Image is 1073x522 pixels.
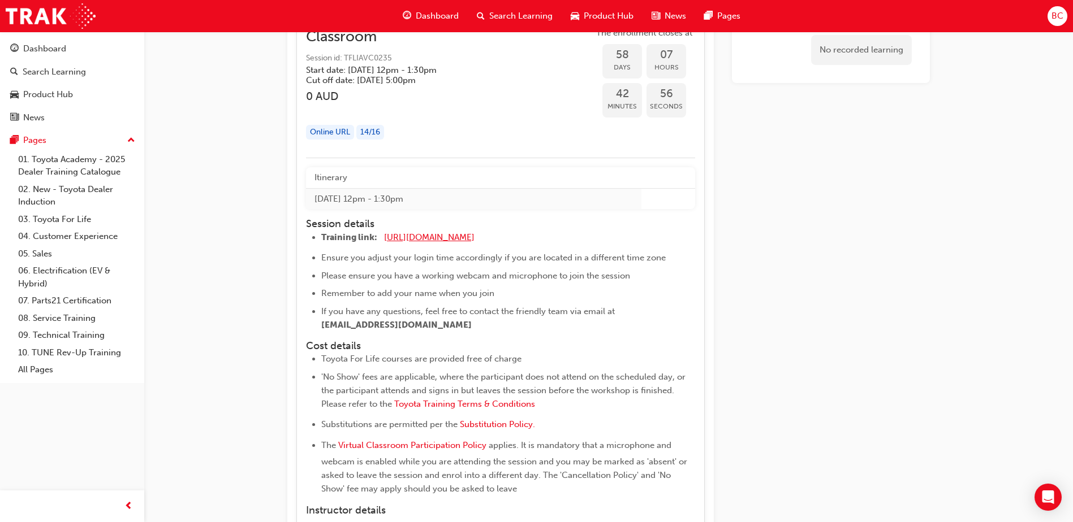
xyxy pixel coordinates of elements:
[23,134,46,147] div: Pages
[665,10,686,23] span: News
[5,130,140,151] button: Pages
[394,5,468,28] a: guage-iconDashboard
[306,18,695,149] button: Toyota For Life In Action - Virtual ClassroomSession id: TFLIAVC0235Start date: [DATE] 12pm - 1:3...
[306,90,593,103] h3: 0 AUD
[384,232,475,242] a: [URL][DOMAIN_NAME]
[468,5,562,28] a: search-iconSearch Learning
[23,88,73,101] div: Product Hub
[602,100,642,113] span: Minutes
[647,61,686,74] span: Hours
[584,10,634,23] span: Product Hub
[306,504,695,517] h4: Instructor details
[306,52,593,65] span: Session id: TFLIAVC0235
[5,62,140,82] a: Search Learning
[10,136,19,146] span: pages-icon
[811,35,912,65] div: No recorded learning
[5,107,140,128] a: News
[602,49,642,62] span: 58
[643,5,695,28] a: news-iconNews
[1035,484,1062,511] div: Open Intercom Messenger
[647,49,686,62] span: 07
[306,125,354,140] div: Online URL
[717,10,740,23] span: Pages
[5,38,140,59] a: Dashboard
[571,9,579,23] span: car-icon
[647,88,686,101] span: 56
[23,66,86,79] div: Search Learning
[321,271,630,281] span: Please ensure you have a working webcam and microphone to join the session
[321,320,472,330] span: [EMAIL_ADDRESS][DOMAIN_NAME]
[5,84,140,105] a: Product Hub
[14,211,140,228] a: 03. Toyota For Life
[602,88,642,101] span: 42
[321,440,336,450] span: The
[602,61,642,74] span: Days
[489,10,553,23] span: Search Learning
[124,499,133,514] span: prev-icon
[10,90,19,100] span: car-icon
[14,262,140,292] a: 06. Electrification (EV & Hybrid)
[127,133,135,148] span: up-icon
[321,288,494,298] span: Remember to add your name when you join
[356,125,384,140] div: 14 / 16
[321,306,615,316] span: If you have any questions, feel free to contact the friendly team via email at
[416,10,459,23] span: Dashboard
[321,354,522,364] span: Toyota For Life courses are provided free of charge
[477,9,485,23] span: search-icon
[10,44,19,54] span: guage-icon
[460,419,535,429] a: Substitution Policy.
[306,218,674,230] h4: Session details
[14,181,140,211] a: 02. New - Toyota Dealer Induction
[6,3,96,29] img: Trak
[14,151,140,181] a: 01. Toyota Academy - 2025 Dealer Training Catalogue
[14,228,140,245] a: 04. Customer Experience
[5,36,140,130] button: DashboardSearch LearningProduct HubNews
[14,292,140,310] a: 07. Parts21 Certification
[23,111,45,124] div: News
[306,18,593,43] span: Toyota For Life In Action - Virtual Classroom
[14,327,140,344] a: 09. Technical Training
[1052,10,1063,23] span: BC
[321,253,666,263] span: Ensure you adjust your login time accordingly if you are located in a different time zone
[14,245,140,263] a: 05. Sales
[306,188,641,209] td: [DATE] 12pm - 1:30pm
[338,440,486,450] a: Virtual Classroom Participation Policy
[321,372,688,409] span: 'No Show' fees are applicable, where the participant does not attend on the scheduled day, or the...
[14,361,140,379] a: All Pages
[23,42,66,55] div: Dashboard
[652,9,660,23] span: news-icon
[593,27,695,40] span: The enrollment closes at
[562,5,643,28] a: car-iconProduct Hub
[1048,6,1067,26] button: BC
[321,419,458,429] span: Substitutions are permitted per the
[10,113,19,123] span: news-icon
[321,440,690,494] span: applies. It is mandatory that a microphone and webcam is enabled while you are attending the sess...
[403,9,411,23] span: guage-icon
[14,344,140,362] a: 10. TUNE Rev-Up Training
[394,399,535,409] a: Toyota Training Terms & Conditions
[306,75,575,85] h5: Cut off date: [DATE] 5:00pm
[321,232,377,242] span: Training link:
[704,9,713,23] span: pages-icon
[14,310,140,327] a: 08. Service Training
[695,5,749,28] a: pages-iconPages
[306,340,695,353] h4: Cost details
[306,65,575,75] h5: Start date: [DATE] 12pm - 1:30pm
[647,100,686,113] span: Seconds
[306,167,641,188] th: Itinerary
[10,67,18,77] span: search-icon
